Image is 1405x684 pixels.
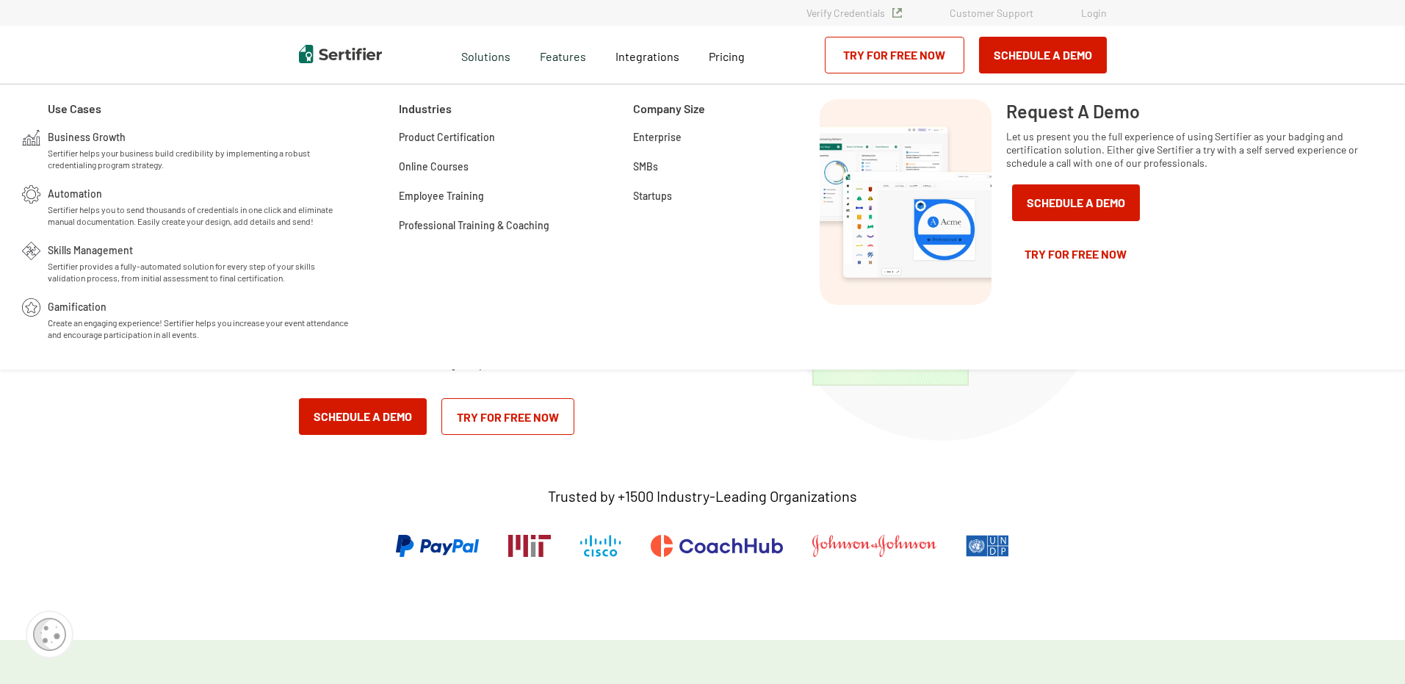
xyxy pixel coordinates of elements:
a: GamificationCreate an engaging experience! Sertifier helps you increase your event attendance and... [48,298,351,340]
span: Sertifier helps you to send thousands of credentials in one click and eliminate manual documentat... [48,204,351,227]
p: Trusted by +1500 Industry-Leading Organizations [548,487,857,505]
span: Gamification [48,298,106,313]
span: Solutions [461,46,510,64]
img: Automation Icon [22,185,40,204]
a: Verify Credentials [806,7,902,19]
span: Request A Demo [1006,99,1140,123]
span: Skills Management [48,242,133,256]
a: Skills ManagementSertifier provides a fully-automated solution for every step of your skills vali... [48,242,351,284]
a: Startups [633,187,672,202]
img: PayPal [396,535,479,557]
img: Business Growth Icon [22,129,40,147]
img: Verified [892,8,902,18]
button: Schedule a Demo [979,37,1107,73]
span: Business Growth [48,129,126,143]
a: AutomationSertifier helps you to send thousands of credentials in one click and eliminate manual ... [48,185,351,227]
span: Let us present you the full experience of using Sertifier as your badging and certification solut... [1006,130,1368,170]
span: Features [540,46,586,64]
a: Business GrowthSertifier helps your business build credibility by implementing a robust credentia... [48,129,351,170]
a: Login [1081,7,1107,19]
span: Use Cases [48,99,101,118]
span: Sertifier provides a fully-automated solution for every step of your skills validation process, f... [48,260,351,284]
a: Employee Training [399,187,484,202]
a: Try for Free Now [1006,236,1146,273]
img: Cisco [580,535,621,557]
span: Automation [48,185,102,200]
span: Sertifier helps your business build credibility by implementing a robust credentialing program st... [48,147,351,170]
a: Customer Support [950,7,1033,19]
img: Cookie Popup Icon [33,618,66,651]
a: Enterprise [633,129,682,143]
img: Sertifier | Digital Credentialing Platform [299,45,382,63]
iframe: Chat Widget [1332,613,1405,684]
img: Skills Management Icon [22,242,40,260]
span: Industries [399,99,452,118]
img: Gamification Icon [22,298,40,317]
a: Professional Training & Coaching [399,217,549,231]
a: Integrations [615,46,679,64]
a: Try for Free Now [441,398,574,435]
img: Johnson & Johnson [812,535,936,557]
a: Online Courses [399,158,469,173]
span: Company Size [633,99,705,118]
img: Massachusetts Institute of Technology [508,535,551,557]
button: Schedule a Demo [299,398,427,435]
img: CoachHub [651,535,783,557]
a: SMBs [633,158,658,173]
span: Integrations [615,49,679,63]
a: Pricing [709,46,745,64]
a: Try for Free Now [825,37,964,73]
img: UNDP [966,535,1009,557]
span: Create an engaging experience! Sertifier helps you increase your event attendance and encourage p... [48,317,351,340]
img: Request A Demo [820,99,992,305]
a: Product Certification [399,129,495,143]
span: Pricing [709,49,745,63]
